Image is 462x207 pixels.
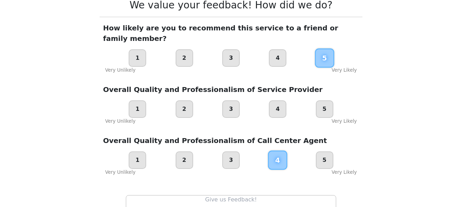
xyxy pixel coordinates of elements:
div: 5 [316,151,333,169]
div: 4 [268,150,287,170]
div: Very Likely [332,169,357,176]
div: 2 [176,151,193,169]
div: Very Unlikely [105,169,136,176]
p: Overall Quality and Professionalism of Call Center Agent [103,135,359,146]
div: 3 [222,151,240,169]
div: 1 [129,151,146,169]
